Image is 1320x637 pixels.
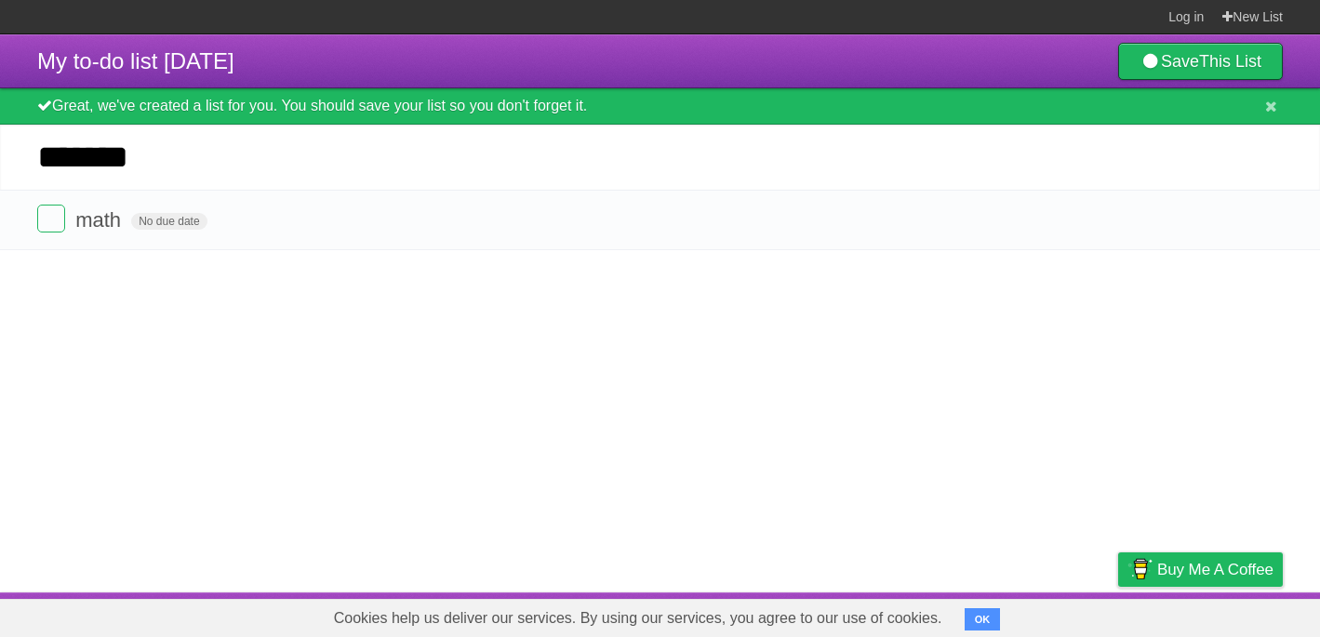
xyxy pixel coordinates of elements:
span: Cookies help us deliver our services. By using our services, you agree to our use of cookies. [315,600,961,637]
button: OK [965,608,1001,630]
a: Buy me a coffee [1118,552,1283,587]
span: My to-do list [DATE] [37,48,234,73]
label: Done [37,205,65,232]
span: math [75,208,126,232]
a: SaveThis List [1118,43,1283,80]
a: Developers [932,597,1007,632]
a: About [871,597,910,632]
a: Privacy [1094,597,1142,632]
span: Buy me a coffee [1157,553,1273,586]
b: This List [1199,52,1261,71]
a: Terms [1031,597,1072,632]
a: Suggest a feature [1166,597,1283,632]
img: Buy me a coffee [1127,553,1153,585]
span: No due date [131,213,207,230]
